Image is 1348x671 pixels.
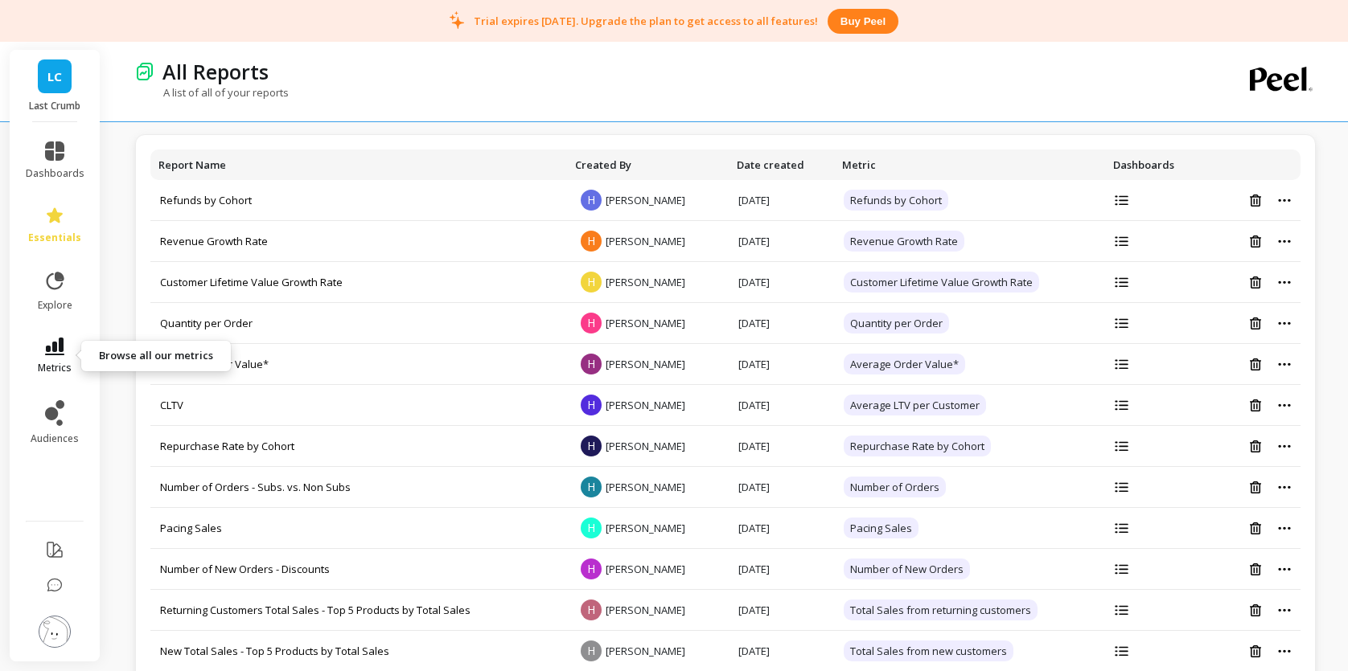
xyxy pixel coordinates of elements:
[581,640,602,661] span: H
[729,385,834,426] td: [DATE]
[160,234,268,248] a: Revenue Growth Rate
[47,68,62,86] span: LC
[606,275,685,289] span: [PERSON_NAME]
[729,549,834,590] td: [DATE]
[1105,149,1202,180] th: Dashboards
[729,180,834,221] td: [DATE]
[606,439,685,453] span: [PERSON_NAME]
[567,149,729,180] th: Toggle SortBy
[28,231,81,244] span: essentials
[162,58,269,85] p: All Reports
[828,9,898,34] button: Buy peel
[160,480,351,494] a: Number of Orders - Subs. vs. Non Subs
[160,357,269,371] a: Average Order Value*
[844,558,970,579] span: Number of New Orders
[160,521,222,535] a: Pacing Sales
[834,149,1105,180] th: Toggle SortBy
[26,100,84,113] p: Last Crumb
[160,562,330,576] a: Number of New Orders - Discounts
[31,432,79,445] span: audiences
[581,190,602,211] span: H
[160,603,471,617] a: Returning Customers Total Sales - Top 5 Products by Total Sales
[581,354,602,374] span: H
[38,362,72,374] span: metrics
[729,344,834,385] td: [DATE]
[160,275,343,289] a: Customer Lifetime Value Growth Rate
[729,303,834,344] td: [DATE]
[729,467,834,508] td: [DATE]
[606,398,685,412] span: [PERSON_NAME]
[160,439,294,453] a: Repurchase Rate by Cohort
[150,149,567,180] th: Toggle SortBy
[38,299,72,312] span: explore
[160,316,253,330] a: Quantity per Order
[606,193,685,207] span: [PERSON_NAME]
[844,231,964,252] span: Revenue Growth Rate
[606,644,685,658] span: [PERSON_NAME]
[606,234,685,248] span: [PERSON_NAME]
[844,436,991,456] span: Repurchase Rate by Cohort
[844,272,1039,293] span: Customer Lifetime Value Growth Rate
[581,477,602,497] span: H
[581,272,602,293] span: H
[844,313,949,333] span: Quantity per Order
[606,357,685,371] span: [PERSON_NAME]
[729,221,834,262] td: [DATE]
[26,167,84,180] span: dashboards
[729,262,834,303] td: [DATE]
[606,603,685,617] span: [PERSON_NAME]
[581,518,602,538] span: H
[135,85,289,100] p: A list of all of your reports
[844,477,946,497] span: Number of Orders
[844,640,1013,661] span: Total Sales from new customers
[606,562,685,576] span: [PERSON_NAME]
[729,426,834,467] td: [DATE]
[729,149,834,180] th: Toggle SortBy
[729,590,834,631] td: [DATE]
[160,644,389,658] a: New Total Sales - Top 5 Products by Total Sales
[581,558,602,579] span: H
[844,190,948,211] span: Refunds by Cohort
[606,480,685,494] span: [PERSON_NAME]
[844,354,965,374] span: Average Order Value*
[581,436,602,456] span: H
[581,599,602,620] span: H
[581,231,602,252] span: H
[581,313,602,333] span: H
[844,518,919,538] span: Pacing Sales
[844,395,986,415] span: Average LTV per Customer
[844,599,1038,620] span: Total Sales from returning customers
[606,521,685,535] span: [PERSON_NAME]
[581,395,602,415] span: H
[160,398,183,412] a: CLTV
[606,316,685,330] span: [PERSON_NAME]
[135,62,154,81] img: header icon
[729,508,834,549] td: [DATE]
[474,14,818,28] p: Trial expires [DATE]. Upgrade the plan to get access to all features!
[39,616,71,648] img: profile picture
[160,193,252,207] a: Refunds by Cohort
